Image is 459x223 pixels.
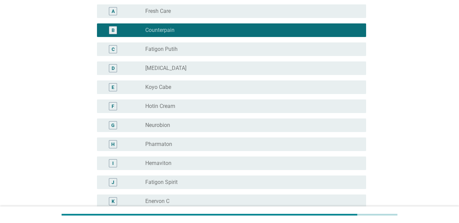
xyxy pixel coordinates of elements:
label: Fatigon Spirit [145,179,178,186]
label: Hemaviton [145,160,171,167]
div: I [112,160,114,167]
label: [MEDICAL_DATA] [145,65,186,72]
label: Neurobion [145,122,170,129]
div: H [111,141,115,148]
div: D [112,64,115,72]
div: E [112,83,114,91]
div: B [112,26,115,34]
div: K [112,198,115,205]
label: Counterpain [145,27,175,34]
div: G [111,122,115,129]
div: A [112,7,115,15]
label: Pharmaton [145,141,172,148]
label: Fatigon Putih [145,46,178,53]
div: F [112,103,114,110]
label: Koyo Cabe [145,84,171,91]
div: C [112,45,115,53]
label: Enervon C [145,198,169,205]
label: Fresh Care [145,8,171,15]
label: Hotin Cream [145,103,175,110]
div: J [112,179,114,186]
